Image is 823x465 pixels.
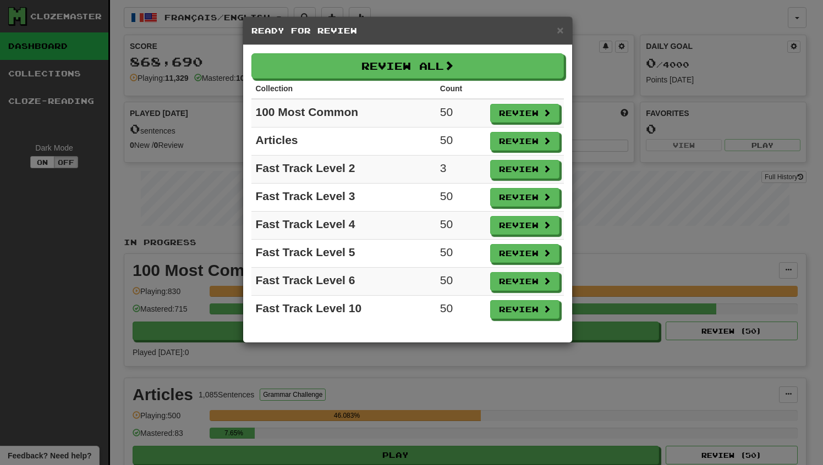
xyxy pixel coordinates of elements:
[436,128,486,156] td: 50
[490,272,559,291] button: Review
[436,184,486,212] td: 50
[490,300,559,319] button: Review
[557,24,563,36] span: ×
[557,24,563,36] button: Close
[436,156,486,184] td: 3
[251,184,436,212] td: Fast Track Level 3
[251,212,436,240] td: Fast Track Level 4
[490,104,559,123] button: Review
[436,99,486,128] td: 50
[251,296,436,324] td: Fast Track Level 10
[490,132,559,151] button: Review
[251,53,564,79] button: Review All
[436,268,486,296] td: 50
[490,160,559,179] button: Review
[436,212,486,240] td: 50
[490,216,559,235] button: Review
[251,156,436,184] td: Fast Track Level 2
[436,240,486,268] td: 50
[490,244,559,263] button: Review
[251,240,436,268] td: Fast Track Level 5
[490,188,559,207] button: Review
[436,79,486,99] th: Count
[251,99,436,128] td: 100 Most Common
[251,128,436,156] td: Articles
[436,296,486,324] td: 50
[251,79,436,99] th: Collection
[251,268,436,296] td: Fast Track Level 6
[251,25,564,36] h5: Ready for Review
